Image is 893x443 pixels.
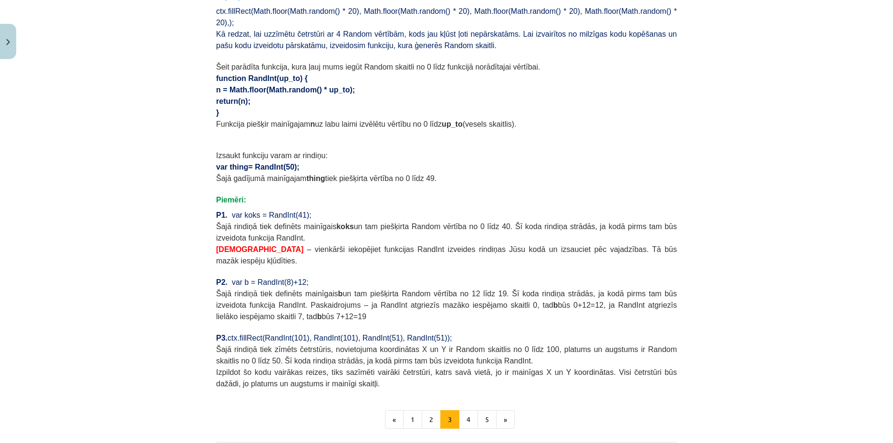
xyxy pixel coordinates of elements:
span: P2 [216,278,226,286]
b: up_to [442,120,463,128]
span: Šajā gadījumā mainīgajam tiek piešķirta vērtība no 0 līdz 49. [216,174,436,182]
img: icon-close-lesson-0947bae3869378f0d4975bcd49f059093ad1ed9edebbc8119c70593378902aed.svg [6,39,10,45]
nav: Page navigation example [216,410,677,429]
span: var thing= RandInt(50); [216,163,300,171]
span: . [226,278,228,286]
button: 3 [440,410,459,429]
span: function RandInt(up_to) { [216,74,308,82]
span: P1 [216,211,226,219]
span: } [216,109,219,117]
span: . [226,211,228,219]
span: ctx.fillRect(RandInt(101), RandInt(101), RandInt(51), RandInt(51)); [228,334,452,342]
b: thing [306,174,325,182]
b: b [338,290,343,298]
span: Funkcija piešķir mainīgajam uz labu laimi izvēlētu vērtību no 0 līdz (vesels skaitlis). [216,120,517,128]
b: b [317,312,322,321]
span: Kā redzat, lai uzzīmētu četrstūri ar 4 Random vērtībām, kods jau kļūst ļoti nepārskatāms. Lai izv... [216,30,677,50]
span: Piemēri: [216,196,246,204]
span: Izsaukt funkciju varam ar rindiņu: [216,151,328,160]
button: « [385,410,404,429]
span: var koks = RandInt(41); [232,211,312,219]
span: Šajā rindiņā tiek zīmēts četrstūris, novietojuma koordinātas X un Y ir Random skaitlis no 0 līdz ... [216,345,677,365]
b: koks [336,222,353,231]
span: ctx.fillRect(Math.floor(Math.random() * 20), Math.floor(Math.random() * 20), Math.floor(Math.rand... [216,7,677,27]
span: – vienkārši iekopējiet funkcijas RandInt izveides rindiņas Jūsu kodā un izsauciet pēc vajadzības.... [216,245,677,265]
b: b [553,301,558,309]
button: 2 [422,410,441,429]
button: » [496,410,515,429]
span: Šajā rindiņā tiek definēts mainīgais un tam piešķirta Random vērtība no 0 līdz 40. Šī koda rindiņ... [216,222,677,242]
button: 5 [478,410,497,429]
span: P3. [216,334,228,342]
button: 4 [459,410,478,429]
span: n = Math.floor(Math.random() * up_to); [216,86,355,94]
span: [DEMOGRAPHIC_DATA] [216,245,303,253]
b: n [310,120,315,128]
span: var b = RandInt(8)+12; [232,278,309,286]
span: Izpildot šo kodu vairākas reizes, tiks sazīmēti vairāki četrstūri, katrs savā vietā, jo ir mainīg... [216,368,677,388]
span: return(n); [216,97,250,105]
span: Šajā rindiņā tiek definēts mainīgais un tam piešķirta Random vērtība no 12 līdz 19. Šī koda rindi... [216,290,677,321]
button: 1 [403,410,422,429]
span: Šeit parādīta funkcija, kura ļauj mums iegūt Random skaitli no 0 līdz funkcijā norādītajai vērtībai. [216,63,540,71]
